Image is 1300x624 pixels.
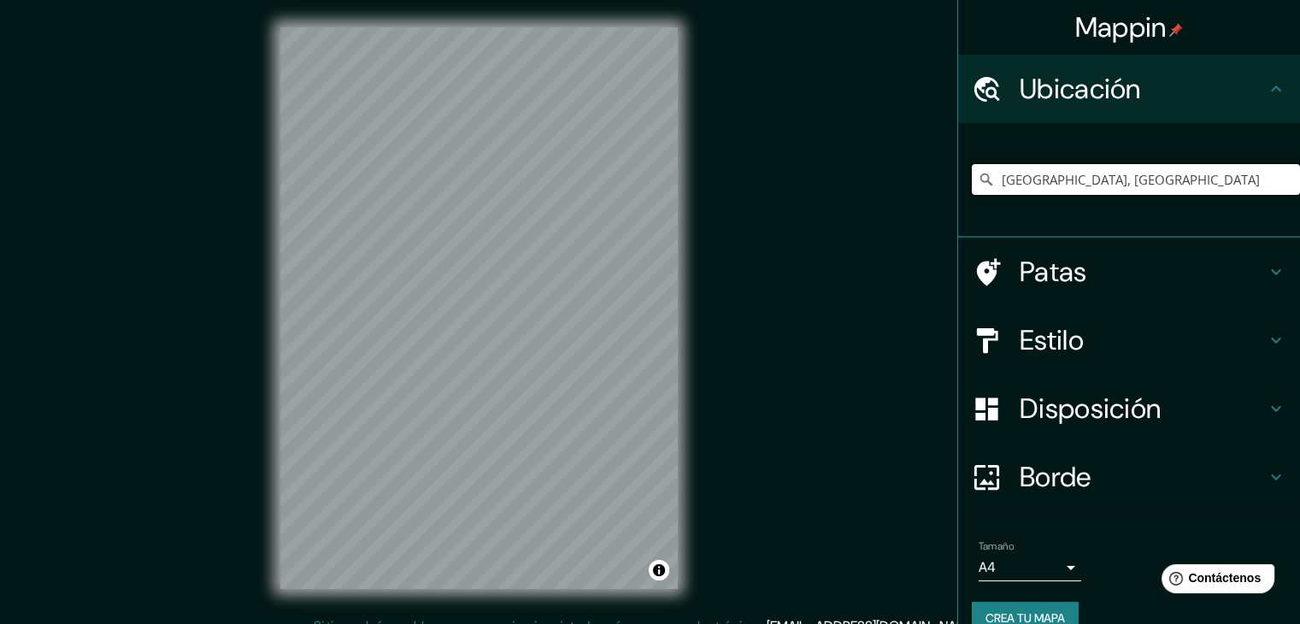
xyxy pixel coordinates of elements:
div: Disposición [958,374,1300,443]
font: Estilo [1020,322,1084,358]
font: Patas [1020,254,1087,290]
div: Borde [958,443,1300,511]
input: Elige tu ciudad o zona [972,164,1300,195]
div: A4 [979,554,1081,581]
iframe: Lanzador de widgets de ayuda [1148,557,1281,605]
img: pin-icon.png [1169,23,1183,37]
font: Ubicación [1020,71,1141,107]
canvas: Mapa [280,27,678,589]
div: Estilo [958,306,1300,374]
font: Disposición [1020,391,1161,427]
font: Tamaño [979,539,1014,553]
font: A4 [979,558,996,576]
div: Ubicación [958,55,1300,123]
font: Mappin [1075,9,1167,45]
div: Patas [958,238,1300,306]
button: Activar o desactivar atribución [649,560,669,580]
font: Borde [1020,459,1091,495]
